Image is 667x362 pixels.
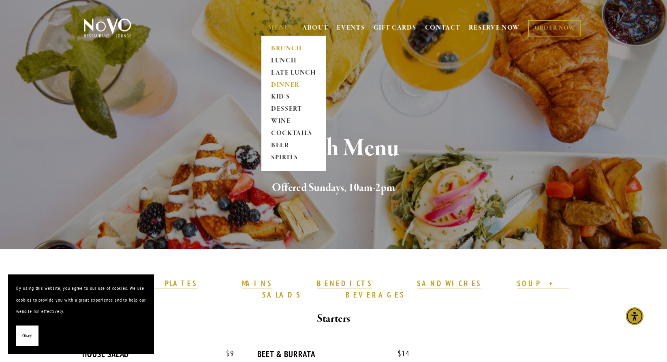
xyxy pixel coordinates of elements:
img: Novo Restaurant &amp; Lounge [82,18,133,38]
span: 9 [218,349,234,358]
a: COCKTAILS [268,128,319,140]
p: By using this website, you agree to our use of cookies. We use cookies to provide you with a grea... [16,283,146,317]
a: WINE [268,116,319,128]
span: $ [398,349,402,358]
a: LATE LUNCH [268,67,319,79]
a: CONTACT [425,20,461,36]
a: SPIRITS [268,152,319,164]
a: ORDER NOW [528,20,581,36]
a: DINNER [268,79,319,91]
div: HOUSE SALAD [82,349,234,359]
strong: MAINS [242,278,272,288]
a: GIFT CARDS [374,20,417,36]
strong: Starters [317,312,350,326]
span: 14 [389,349,410,358]
h1: Brunch Menu [97,135,570,162]
a: BRUNCH [268,43,319,55]
strong: SANDWICHES [417,278,482,288]
button: Okay! [16,326,38,346]
strong: BENEDICTS [317,278,373,288]
a: ABOUT [302,24,329,32]
span: Okay! [22,330,32,342]
a: MAINS [242,278,272,289]
a: EVENTS [337,24,365,32]
section: Cookie banner [8,274,154,354]
a: BENEDICTS [317,278,373,289]
a: RESERVE NOW [469,20,520,36]
span: $ [226,349,230,358]
a: DESSERT [268,103,319,116]
a: KID'S [268,91,319,103]
a: BEVERAGES [346,290,405,300]
a: SOUP + SALADS [262,278,569,300]
h2: Offered Sundays, 10am-2pm [97,180,570,197]
a: MENUS [268,24,294,32]
a: BEER [268,140,319,152]
a: SANDWICHES [417,278,482,289]
a: LUNCH [268,55,319,67]
div: Accessibility Menu [626,307,643,325]
div: BEET & BURRATA [257,349,409,359]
